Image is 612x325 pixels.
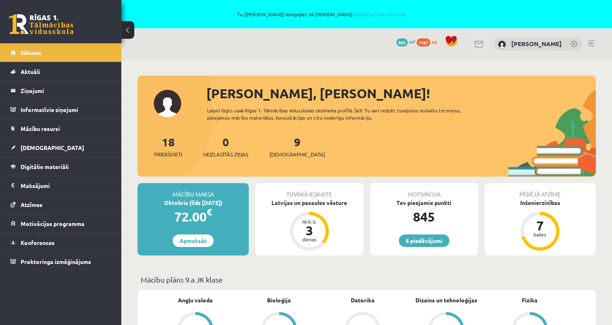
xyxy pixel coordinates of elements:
[498,40,506,49] img: Markuss Jahovičs
[9,14,74,34] a: Rīgas 1. Tālmācības vidusskola
[206,84,596,103] div: [PERSON_NAME], [PERSON_NAME]!
[297,219,322,224] div: Atlicis
[396,38,415,45] a: 845 mP
[267,296,291,304] a: Bioloģija
[11,214,111,233] a: Motivācijas programma
[11,157,111,176] a: Digitālie materiāli
[255,198,363,207] div: Latvijas un pasaules vēsture
[11,100,111,119] a: Informatīvie ziņojumi
[485,198,596,252] a: Inženierzinības 7 balles
[138,207,249,226] div: 72.00
[21,68,40,75] span: Aktuāli
[21,81,111,100] legend: Ziņojumi
[203,150,248,158] span: Neizlasītās ziņas
[178,296,213,304] a: Angļu valoda
[351,296,375,304] a: Datorika
[485,183,596,198] div: Pēdējā atzīme
[154,150,182,158] span: Priekšmeti
[11,138,111,157] a: [DEMOGRAPHIC_DATA]
[352,11,407,17] a: Atpakaļ uz savu lietotāju
[417,38,430,46] span: 1167
[370,183,478,198] div: Motivācija
[255,183,363,198] div: Tuvākā ieskaite
[21,125,60,132] span: Mācību resursi
[11,195,111,214] a: Atzīmes
[21,258,91,265] span: Proktoringa izmēģinājums
[207,107,482,121] div: Laipni lūgts savā Rīgas 1. Tālmācības vidusskolas skolnieka profilā. Šeit Tu vari redzēt tuvojošo...
[511,40,562,48] a: [PERSON_NAME]
[173,234,214,247] a: Apmaksāt
[415,296,477,304] a: Dizains un tehnoloģijas
[21,144,84,151] span: [DEMOGRAPHIC_DATA]
[138,198,249,207] div: Oktobris (līdz [DATE])
[255,198,363,252] a: Latvijas un pasaules vēsture Atlicis 3 dienas
[138,183,249,198] div: Mācību maksa
[93,12,551,17] span: Tu ([PERSON_NAME]) ielogojies kā [PERSON_NAME]
[485,198,596,207] div: Inženierzinības
[21,239,55,246] span: Konferences
[528,219,552,232] div: 7
[21,201,42,208] span: Atzīmes
[141,274,593,285] p: Mācību plāns 9.a JK klase
[11,43,111,62] a: Sākums
[297,237,322,242] div: dienas
[417,38,441,45] a: 1167 xp
[207,206,212,218] span: €
[297,224,322,237] div: 3
[11,81,111,100] a: Ziņojumi
[370,198,478,207] div: Tev pieejamie punkti
[21,176,111,195] legend: Maksājumi
[11,252,111,271] a: Proktoringa izmēģinājums
[269,135,325,158] a: 9[DEMOGRAPHIC_DATA]
[21,220,85,227] span: Motivācijas programma
[11,176,111,195] a: Maksājumi
[21,163,69,170] span: Digitālie materiāli
[432,38,437,45] span: xp
[269,150,325,158] span: [DEMOGRAPHIC_DATA]
[11,62,111,81] a: Aktuāli
[203,135,248,158] a: 0Neizlasītās ziņas
[528,232,552,237] div: balles
[370,207,478,226] div: 845
[396,38,408,46] span: 845
[522,296,538,304] a: Fizika
[21,49,41,56] span: Sākums
[11,119,111,138] a: Mācību resursi
[21,100,111,119] legend: Informatīvie ziņojumi
[409,38,415,45] span: mP
[11,233,111,252] a: Konferences
[399,234,449,247] a: 6 piedāvājumi
[154,135,182,158] a: 18Priekšmeti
